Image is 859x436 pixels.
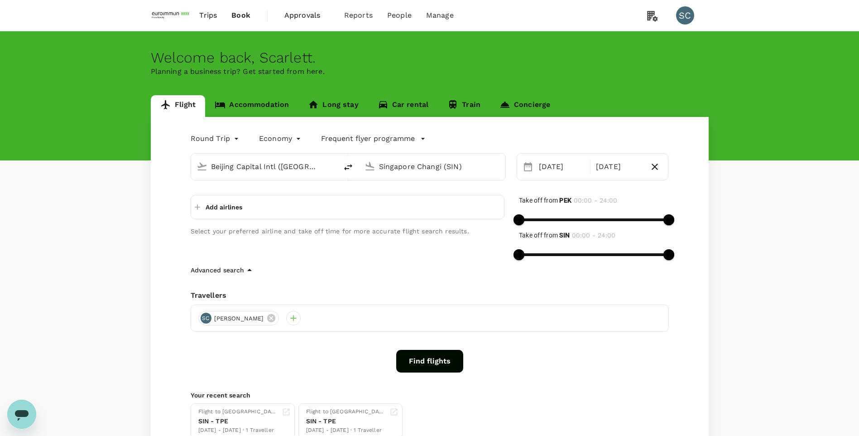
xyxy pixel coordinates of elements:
[191,391,669,400] p: Your recent search
[321,133,415,144] p: Frequent flyer programme
[438,95,490,117] a: Train
[379,160,486,174] input: Going to
[201,313,211,324] div: SC
[191,265,255,276] button: Advanced search
[259,131,303,146] div: Economy
[535,158,588,176] div: [DATE]
[151,66,709,77] p: Planning a business trip? Get started from here.
[198,407,278,417] div: Flight to [GEOGRAPHIC_DATA]
[572,232,615,239] span: 00:00 - 24:00
[198,417,278,426] div: SIN - TPE
[284,10,330,21] span: Approvals
[7,400,36,429] iframe: Button to launch messaging window
[306,417,386,426] div: SIN - TPE
[331,165,333,167] button: Open
[321,133,426,144] button: Frequent flyer programme
[592,158,645,176] div: [DATE]
[231,10,250,21] span: Book
[199,10,217,21] span: Trips
[151,49,709,66] div: Welcome back , Scarlett .
[499,165,501,167] button: Open
[574,197,617,204] span: 00:00 - 24:00
[191,227,504,236] p: Select your preferred airline and take off time for more accurate flight search results.
[396,350,463,373] button: Find flights
[306,407,386,417] div: Flight to [GEOGRAPHIC_DATA]
[198,311,279,325] div: SC[PERSON_NAME]
[151,95,206,117] a: Flight
[344,10,373,21] span: Reports
[191,131,241,146] div: Round Trip
[298,95,368,117] a: Long stay
[209,314,269,323] span: [PERSON_NAME]
[198,426,278,435] div: [DATE] - [DATE] · 1 Traveller
[337,156,359,178] button: delete
[490,95,560,117] a: Concierge
[519,197,571,204] span: Take off from
[368,95,438,117] a: Car rental
[206,203,242,212] p: Add airlines
[191,266,244,275] p: Advanced search
[195,199,242,215] button: Add airlines
[151,5,192,25] img: EUROIMMUN (South East Asia) Pte. Ltd.
[211,160,318,174] input: Depart from
[191,290,669,301] div: Travellers
[387,10,412,21] span: People
[559,232,570,239] b: SIN
[559,197,571,204] b: PEK
[519,232,570,239] span: Take off from
[676,6,694,24] div: SC
[426,10,454,21] span: Manage
[205,95,298,117] a: Accommodation
[306,426,386,435] div: [DATE] - [DATE] · 1 Traveller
